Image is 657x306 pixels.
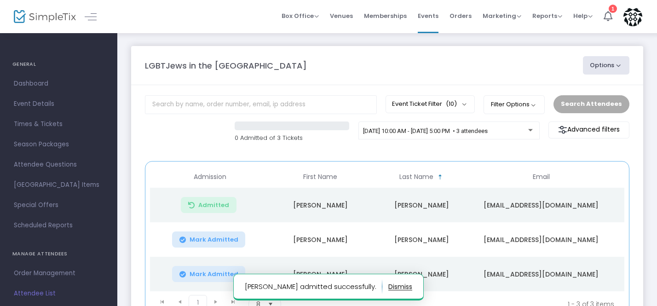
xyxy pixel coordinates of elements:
h4: GENERAL [12,55,105,74]
span: Scheduled Reports [14,219,104,231]
span: [DATE] 10:00 AM - [DATE] 5:00 PM • 3 attendees [363,127,488,134]
span: Orders [450,4,472,28]
p: 0 Admitted of 3 Tickets [235,133,349,143]
span: Order Management [14,267,104,279]
m-button: Advanced filters [548,121,629,139]
span: Attendee List [14,288,104,300]
button: Admitted [181,197,236,213]
span: Marketing [483,12,521,20]
span: Mark Admitted [190,236,238,243]
td: [PERSON_NAME] [270,222,371,257]
button: Mark Admitted [172,231,246,248]
div: Data table [150,166,624,291]
button: Mark Admitted [172,266,246,282]
span: Help [573,12,593,20]
m-panel-title: LGBTJews in the [GEOGRAPHIC_DATA] [145,59,307,72]
button: Options [583,56,630,75]
span: Reports [532,12,562,20]
span: Last Name [399,173,433,181]
td: [PERSON_NAME] [371,222,472,257]
button: Filter Options [484,95,545,114]
span: Attendee Questions [14,159,104,171]
span: [GEOGRAPHIC_DATA] Items [14,179,104,191]
span: Season Packages [14,139,104,150]
span: Dashboard [14,78,104,90]
span: Event Details [14,98,104,110]
span: Email [533,173,550,181]
span: Memberships [364,4,407,28]
td: [PERSON_NAME] [371,257,472,291]
span: Admission [194,173,226,181]
span: Venues [330,4,353,28]
span: First Name [303,173,337,181]
td: [EMAIL_ADDRESS][DOMAIN_NAME] [472,188,610,222]
span: Special Offers [14,199,104,211]
img: filter [558,125,567,134]
span: Events [418,4,438,28]
td: [EMAIL_ADDRESS][DOMAIN_NAME] [472,222,610,257]
button: Event Ticket Filter(10) [386,95,475,113]
td: [PERSON_NAME] [371,188,472,222]
div: 1 [609,5,617,13]
h4: MANAGE ATTENDEES [12,245,105,263]
span: Box Office [282,12,319,20]
td: [EMAIL_ADDRESS][DOMAIN_NAME] [472,257,610,291]
span: (10) [446,100,457,108]
span: Times & Tickets [14,118,104,130]
td: [PERSON_NAME] [270,257,371,291]
span: Sortable [437,173,444,181]
span: Mark Admitted [190,271,238,278]
p: [PERSON_NAME] admitted successfully. [245,279,382,294]
span: Admitted [198,202,229,209]
input: Search by name, order number, email, ip address [145,95,377,114]
td: [PERSON_NAME] [270,188,371,222]
button: dismiss [388,279,412,294]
